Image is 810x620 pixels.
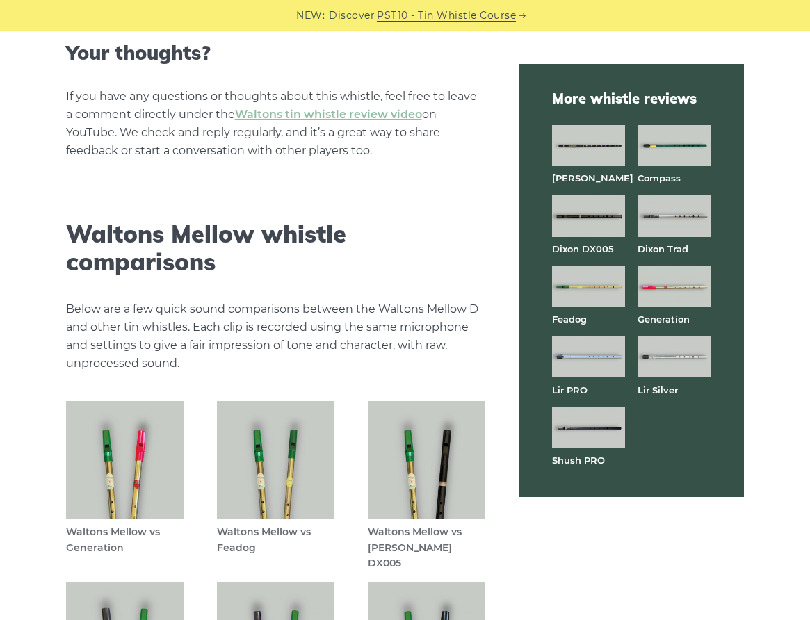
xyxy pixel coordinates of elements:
[552,407,625,448] img: Shuh PRO tin whistle full front view
[217,524,334,556] figcaption: Waltons Mellow vs Feadog
[638,384,678,395] a: Lir Silver
[552,89,711,108] span: More whistle reviews
[552,336,625,377] img: Lir PRO aluminum tin whistle full front view
[66,220,486,277] h2: Waltons Mellow whistle comparisons
[638,172,681,183] a: Compass
[552,384,588,395] a: Lir PRO
[235,108,422,121] a: Waltons tin whistle review video
[329,8,375,24] span: Discover
[377,8,516,24] a: PST10 - Tin Whistle Course
[552,313,587,325] a: Feadog
[638,243,688,254] a: Dixon Trad
[552,266,625,307] img: Feadog brass tin whistle full front view
[66,41,486,65] h3: Your thoughts?
[552,172,633,183] a: [PERSON_NAME]
[552,455,605,466] a: Shush PRO
[66,300,486,373] p: Below are a few quick sound comparisons between the Waltons Mellow D and other tin whistles. Each...
[638,266,711,307] img: Generation brass tin whistle full front view
[66,88,486,160] p: If you have any questions or thoughts about this whistle, feel free to leave a comment directly u...
[552,243,614,254] a: Dixon DX005
[638,195,711,236] img: Dixon Trad tin whistle full front view
[66,524,184,556] figcaption: Waltons Mellow vs Generation
[552,195,625,236] img: Dixon DX005 tin whistle full front view
[296,8,325,24] span: NEW:
[638,336,711,377] img: Lir Silver tin whistle full front view
[368,524,485,571] figcaption: Waltons Mellow vs [PERSON_NAME] DX005
[638,313,690,325] a: Generation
